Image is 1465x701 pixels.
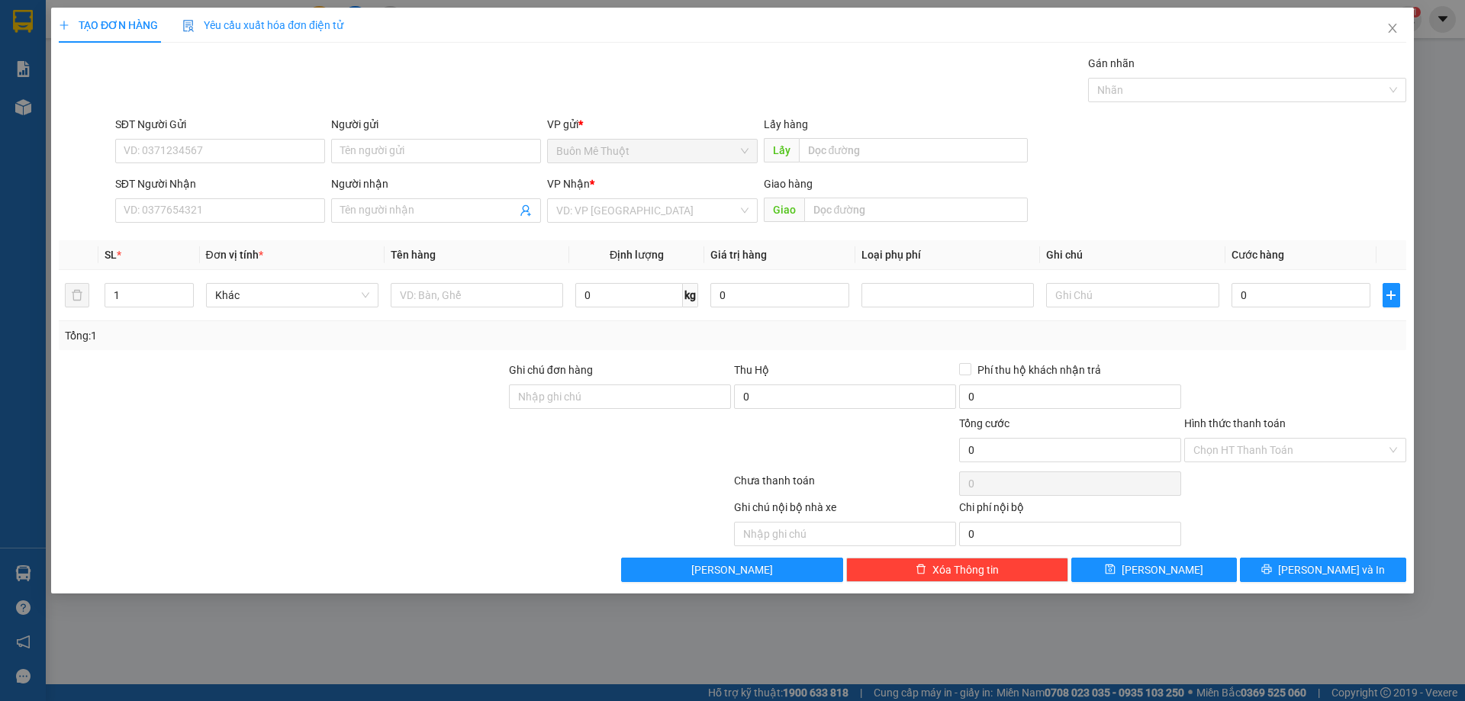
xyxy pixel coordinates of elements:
[710,283,849,307] input: 0
[331,116,541,133] div: Người gửi
[1261,564,1272,576] span: printer
[1232,249,1284,261] span: Cước hàng
[105,249,118,261] span: SL
[1386,22,1399,34] span: close
[59,20,69,31] span: plus
[548,178,591,190] span: VP Nhận
[622,558,844,582] button: [PERSON_NAME]
[692,561,774,578] span: [PERSON_NAME]
[105,108,203,158] li: VP [GEOGRAPHIC_DATA] (Hàng)
[1071,558,1237,582] button: save[PERSON_NAME]
[115,175,325,192] div: SĐT Người Nhận
[847,558,1069,582] button: deleteXóa Thông tin
[734,522,956,546] input: Nhập ghi chú
[8,8,61,61] img: logo.jpg
[683,283,698,307] span: kg
[764,138,799,162] span: Lấy
[1106,564,1116,576] span: save
[764,118,808,130] span: Lấy hàng
[764,178,813,190] span: Giao hàng
[764,198,804,222] span: Giao
[959,499,1181,522] div: Chi phí nội bộ
[1241,558,1406,582] button: printer[PERSON_NAME] và In
[1383,283,1399,307] button: plus
[916,564,926,576] span: delete
[710,249,767,261] span: Giá trị hàng
[734,364,769,376] span: Thu Hộ
[331,175,541,192] div: Người nhận
[1047,283,1219,307] input: Ghi Chú
[804,198,1028,222] input: Dọc đường
[8,108,105,124] li: VP Buôn Mê Thuột
[65,283,89,307] button: delete
[932,561,999,578] span: Xóa Thông tin
[391,249,436,261] span: Tên hàng
[557,140,749,162] span: Buôn Mê Thuột
[8,8,221,90] li: [GEOGRAPHIC_DATA]
[1041,240,1225,270] th: Ghi chú
[391,283,563,307] input: VD: Bàn, Ghế
[182,20,195,32] img: icon
[1122,561,1204,578] span: [PERSON_NAME]
[182,19,343,31] span: Yêu cầu xuất hóa đơn điện tử
[734,499,956,522] div: Ghi chú nội bộ nhà xe
[1184,417,1286,429] label: Hình thức thanh toán
[732,472,958,499] div: Chưa thanh toán
[799,138,1028,162] input: Dọc đường
[520,204,533,217] span: user-add
[855,240,1040,270] th: Loại phụ phí
[1371,8,1414,50] button: Close
[59,19,158,31] span: TẠO ĐƠN HÀNG
[206,249,263,261] span: Đơn vị tính
[509,364,593,376] label: Ghi chú đơn hàng
[115,116,325,133] div: SĐT Người Gửi
[971,362,1107,378] span: Phí thu hộ khách nhận trả
[610,249,664,261] span: Định lượng
[1278,561,1385,578] span: [PERSON_NAME] và In
[548,116,758,133] div: VP gửi
[215,284,369,307] span: Khác
[959,417,1009,429] span: Tổng cước
[509,384,731,409] input: Ghi chú đơn hàng
[65,327,565,344] div: Tổng: 1
[1383,289,1399,301] span: plus
[1088,57,1135,69] label: Gán nhãn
